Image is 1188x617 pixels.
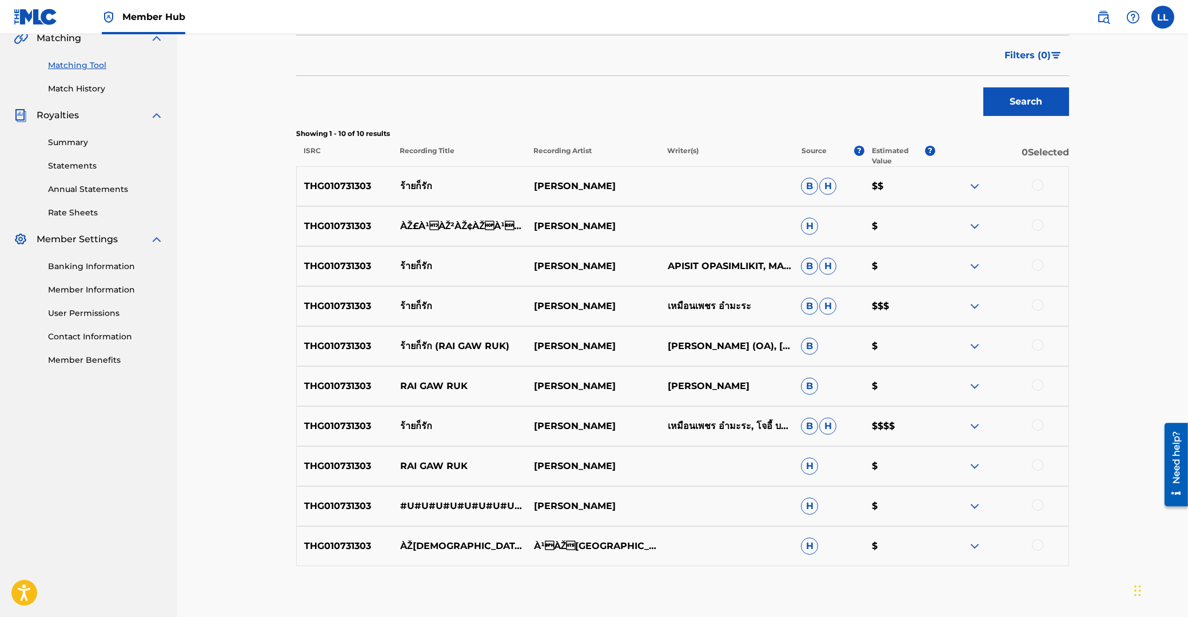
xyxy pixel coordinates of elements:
p: THG010731303 [297,179,393,193]
p: $ [864,459,935,473]
p: Writer(s) [660,146,794,166]
button: Search [983,87,1069,116]
p: [PERSON_NAME] [526,259,660,273]
p: [PERSON_NAME] [526,339,660,353]
img: filter [1051,52,1061,59]
a: Annual Statements [48,183,164,195]
img: expand [968,219,982,233]
p: Source [802,146,827,166]
p: ร้ายก็รัก [393,179,527,193]
p: Recording Artist [526,146,660,166]
a: User Permissions [48,307,164,319]
p: À¹ÀŽ[GEOGRAPHIC_DATA] ÀŽÀŽ­ÀŽ¢ ([PERSON_NAME]) [526,539,660,553]
p: $ [864,219,935,233]
a: Match History [48,83,164,95]
p: THG010731303 [297,539,393,553]
span: B [801,298,818,315]
p: $$$$ [864,419,935,433]
img: expand [968,419,982,433]
p: [PERSON_NAME] [526,419,660,433]
span: H [819,258,836,275]
div: Help [1122,6,1145,29]
span: B [801,378,818,395]
img: expand [968,379,982,393]
span: Filters ( 0 ) [1004,49,1051,62]
p: THG010731303 [297,299,393,313]
img: expand [968,299,982,313]
p: $ [864,539,935,553]
img: search [1097,10,1110,24]
img: expand [968,539,982,553]
span: B [801,258,818,275]
img: Member Settings [14,233,27,246]
div: Drag [1134,574,1141,608]
span: H [819,418,836,435]
iframe: Resource Center [1156,418,1188,512]
a: Matching Tool [48,59,164,71]
p: [PERSON_NAME] [660,379,794,393]
p: [PERSON_NAME] [526,219,660,233]
p: #U#U#U#U#U#U#U#U#U#U#U#U#U! [393,499,527,513]
p: [PERSON_NAME] [526,299,660,313]
p: Recording Title [392,146,526,166]
p: THG010731303 [297,499,393,513]
p: ร้ายก็รัก (RAI GAW RUK) [393,339,527,353]
p: $ [864,339,935,353]
span: H [801,538,818,555]
span: Royalties [37,109,79,122]
p: THG010731303 [297,459,393,473]
a: Summary [48,137,164,149]
img: Matching [14,31,28,45]
p: $$ [864,179,935,193]
p: RAI GAW RUK [393,379,527,393]
a: Public Search [1092,6,1115,29]
p: THG010731303 [297,339,393,353]
img: help [1126,10,1140,24]
img: expand [150,31,164,45]
img: expand [968,499,982,513]
a: Member Benefits [48,354,164,366]
span: ? [925,146,935,156]
iframe: Chat Widget [1131,562,1188,617]
img: expand [150,233,164,246]
p: ร้ายก็รัก [393,259,527,273]
span: B [801,178,818,195]
img: expand [968,259,982,273]
p: APISIT OPASIMLIKIT, MAUNPETH UMARA (OA), MAUNPETH UMARA (OC) [660,259,794,273]
span: ? [854,146,864,156]
img: expand [968,339,982,353]
p: ÀŽ£À¹ÀŽ²ÀŽ¢ÀŽÀ¹ÀŽ£ÀŽ±ÀŽ [393,219,527,233]
img: expand [150,109,164,122]
p: [PERSON_NAME] [526,179,660,193]
span: Matching [37,31,81,45]
p: $ [864,499,935,513]
p: $ [864,259,935,273]
p: [PERSON_NAME] [526,499,660,513]
a: Statements [48,160,164,172]
a: Member Information [48,284,164,296]
p: Showing 1 - 10 of 10 results [296,129,1069,139]
p: เหมือนเพชร อำมะระ [660,299,794,313]
a: Contact Information [48,331,164,343]
span: H [819,178,836,195]
img: expand [968,459,982,473]
a: Banking Information [48,261,164,273]
p: THG010731303 [297,259,393,273]
p: $$$ [864,299,935,313]
p: ISRC [296,146,392,166]
p: THG010731303 [297,379,393,393]
p: ร้ายก็รัก [393,299,527,313]
button: Filters (0) [998,41,1069,70]
img: Top Rightsholder [102,10,115,24]
span: H [801,458,818,475]
p: [PERSON_NAME] (OA), [PERSON_NAME] (OC) [660,339,794,353]
span: H [801,218,818,235]
p: THG010731303 [297,219,393,233]
span: Member Settings [37,233,118,246]
p: เหมือนเพชร อำมะระ, โจอี้ บอย & เหมือนเพชร อำมะระ [660,419,794,433]
p: THG010731303 [297,419,393,433]
p: [PERSON_NAME] [526,459,660,473]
